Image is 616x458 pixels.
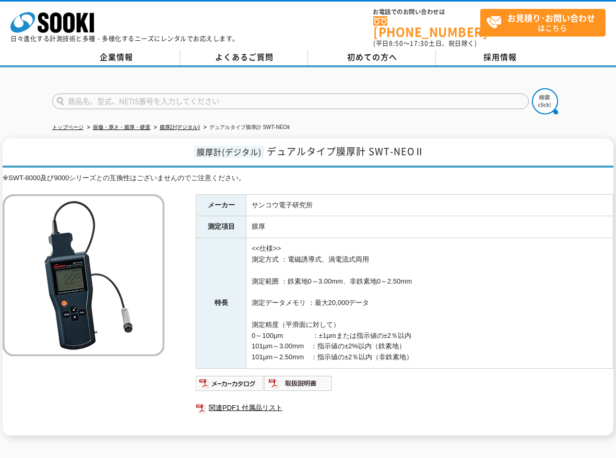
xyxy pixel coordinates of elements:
th: 測定項目 [196,216,246,238]
img: メーカーカタログ [196,375,264,392]
td: 膜厚 [246,216,613,238]
a: 関連PDF1 付属品リスト [196,401,613,415]
strong: お見積り･お問い合わせ [507,11,595,24]
a: 初めての方へ [308,50,436,65]
span: お電話でのお問い合わせは [373,9,480,15]
a: よくあるご質問 [180,50,308,65]
td: サンコウ電子研究所 [246,194,613,216]
span: デュアルタイプ膜厚計 SWT-NEOⅡ [267,144,424,158]
img: デュアルタイプ膜厚計 SWT-NEOⅡ [3,194,164,356]
span: 8:50 [389,39,404,48]
a: 取扱説明書 [264,382,333,390]
td: <<仕様>> 測定方式 ：電磁誘導式、渦電流式両用 測定範囲 ：鉄素地0～3.00mm、非鉄素地0～2.50mm 測定データメモリ ：最大20,000データ 測定精度（平滑面に対して） 0～10... [246,238,613,369]
a: 企業情報 [52,50,180,65]
li: デュアルタイプ膜厚計 SWT-NEOⅡ [202,122,290,133]
input: 商品名、型式、NETIS番号を入力してください [52,93,529,109]
a: 採用情報 [436,50,564,65]
span: (平日 ～ 土日、祝日除く) [373,39,477,48]
a: メーカーカタログ [196,382,264,390]
span: 膜厚計(デジタル) [194,146,264,158]
span: はこちら [486,9,605,36]
span: 初めての方へ [347,51,397,63]
span: 17:30 [410,39,429,48]
a: 膜厚計(デジタル) [160,124,200,130]
img: 取扱説明書 [264,375,333,392]
p: 日々進化する計測技術と多種・多様化するニーズにレンタルでお応えします。 [10,36,239,42]
a: トップページ [52,124,84,130]
a: お見積り･お問い合わせはこちら [480,9,606,37]
img: btn_search.png [532,88,558,114]
th: 特長 [196,238,246,369]
a: [PHONE_NUMBER] [373,16,480,38]
th: メーカー [196,194,246,216]
div: ※SWT-8000及び9000シリーズとの互換性はございませんのでご注意ください。 [3,173,613,184]
a: 探傷・厚さ・膜厚・硬度 [93,124,150,130]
